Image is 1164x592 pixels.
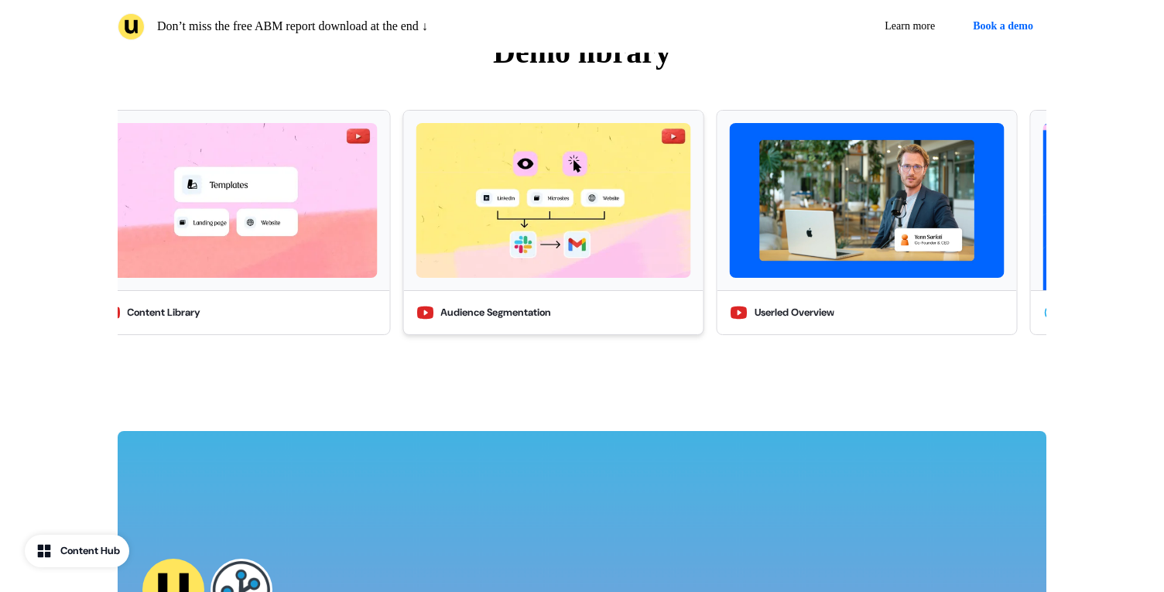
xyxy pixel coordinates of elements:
p: Demo library [118,29,1046,76]
img: Userled Overview [730,123,1005,278]
button: Content Hub [25,535,129,567]
div: Userled Overview [755,305,834,320]
button: Content LibraryContent Library [89,110,390,335]
a: Learn more [872,12,947,40]
img: Audience Segmentation [416,123,690,278]
div: Audience Segmentation [440,305,551,320]
button: Book a demo [960,12,1046,40]
button: Audience SegmentationAudience Segmentation [402,110,704,335]
div: Content Hub [60,543,120,559]
div: Content Library [127,305,200,320]
button: Userled OverviewUserled Overview [717,110,1018,335]
img: Content Library [102,123,377,278]
p: Don’t miss the free ABM report download at the end ↓ [157,17,428,36]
